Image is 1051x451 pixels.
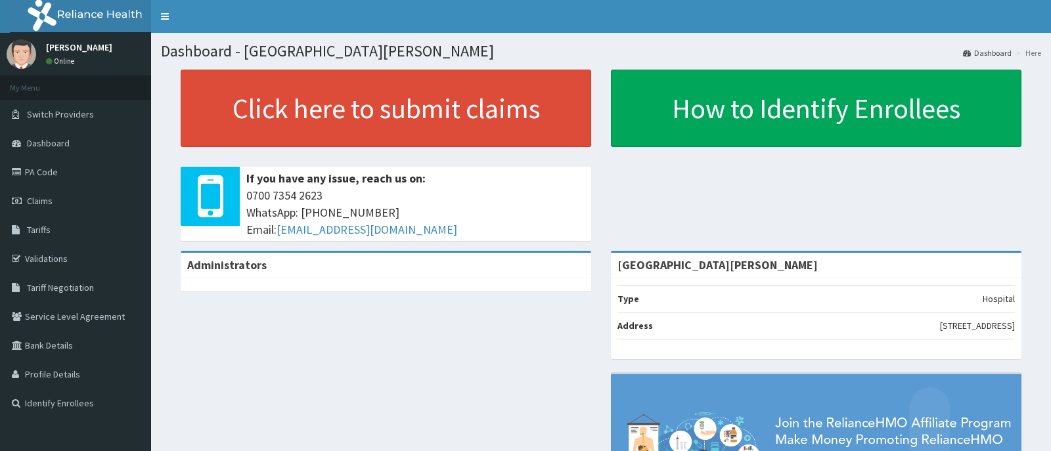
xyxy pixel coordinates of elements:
a: Click here to submit claims [181,70,591,147]
strong: [GEOGRAPHIC_DATA][PERSON_NAME] [617,257,818,272]
h1: Dashboard - [GEOGRAPHIC_DATA][PERSON_NAME] [161,43,1041,60]
a: Dashboard [963,47,1012,58]
span: Claims [27,195,53,207]
b: Administrators [187,257,267,272]
li: Here [1013,47,1041,58]
span: Dashboard [27,137,70,149]
p: [STREET_ADDRESS] [940,319,1015,332]
span: Tariffs [27,224,51,236]
p: Hospital [983,292,1015,305]
b: Type [617,293,639,305]
a: Online [46,56,78,66]
b: If you have any issue, reach us on: [246,171,426,186]
span: 0700 7354 2623 WhatsApp: [PHONE_NUMBER] Email: [246,187,585,238]
p: [PERSON_NAME] [46,43,112,52]
a: [EMAIL_ADDRESS][DOMAIN_NAME] [277,222,457,237]
span: Tariff Negotiation [27,282,94,293]
b: Address [617,320,653,332]
span: Switch Providers [27,108,94,120]
img: User Image [7,39,36,69]
a: How to Identify Enrollees [611,70,1021,147]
